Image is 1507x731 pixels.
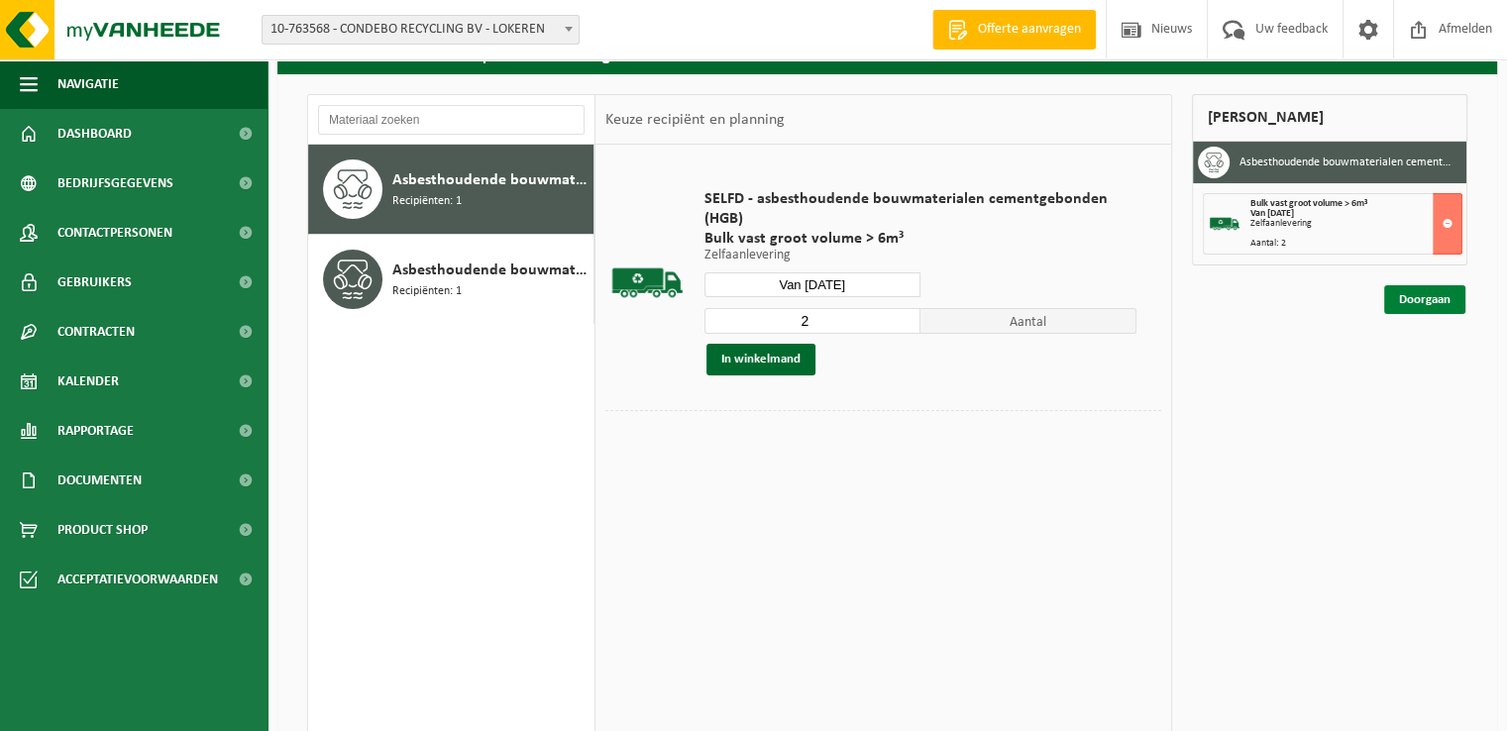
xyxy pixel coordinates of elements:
div: Keuze recipiënt en planning [595,95,794,145]
span: Bulk vast groot volume > 6m³ [704,229,1137,249]
span: Offerte aanvragen [973,20,1086,40]
button: Asbesthoudende bouwmaterialen cementgebonden met isolatie(hechtgebonden) Recipiënten: 1 [308,235,594,324]
span: Acceptatievoorwaarden [57,555,218,604]
h3: Asbesthoudende bouwmaterialen cementgebonden (hechtgebonden) [1239,147,1452,178]
span: Asbesthoudende bouwmaterialen cementgebonden (hechtgebonden) [392,168,589,192]
span: Bulk vast groot volume > 6m³ [1250,198,1367,209]
span: SELFD - asbesthoudende bouwmaterialen cementgebonden (HGB) [704,189,1137,229]
div: Aantal: 2 [1250,239,1461,249]
span: Kalender [57,357,119,406]
input: Selecteer datum [704,272,920,297]
p: Zelfaanlevering [704,249,1137,262]
span: Documenten [57,456,142,505]
div: Zelfaanlevering [1250,219,1461,229]
span: 10-763568 - CONDEBO RECYCLING BV - LOKEREN [262,15,580,45]
span: Contactpersonen [57,208,172,258]
span: Bedrijfsgegevens [57,158,173,208]
span: Asbesthoudende bouwmaterialen cementgebonden met isolatie(hechtgebonden) [392,259,589,282]
span: Navigatie [57,59,119,109]
span: 10-763568 - CONDEBO RECYCLING BV - LOKEREN [263,16,579,44]
strong: Van [DATE] [1250,208,1294,219]
span: Contracten [57,307,135,357]
button: In winkelmand [706,344,815,375]
button: Asbesthoudende bouwmaterialen cementgebonden (hechtgebonden) Recipiënten: 1 [308,145,594,235]
div: [PERSON_NAME] [1192,94,1467,142]
span: Recipiënten: 1 [392,192,462,211]
span: Rapportage [57,406,134,456]
span: Dashboard [57,109,132,158]
span: Gebruikers [57,258,132,307]
input: Materiaal zoeken [318,105,585,135]
a: Doorgaan [1384,285,1465,314]
span: Aantal [920,308,1136,334]
span: Product Shop [57,505,148,555]
a: Offerte aanvragen [932,10,1096,50]
span: Recipiënten: 1 [392,282,462,301]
